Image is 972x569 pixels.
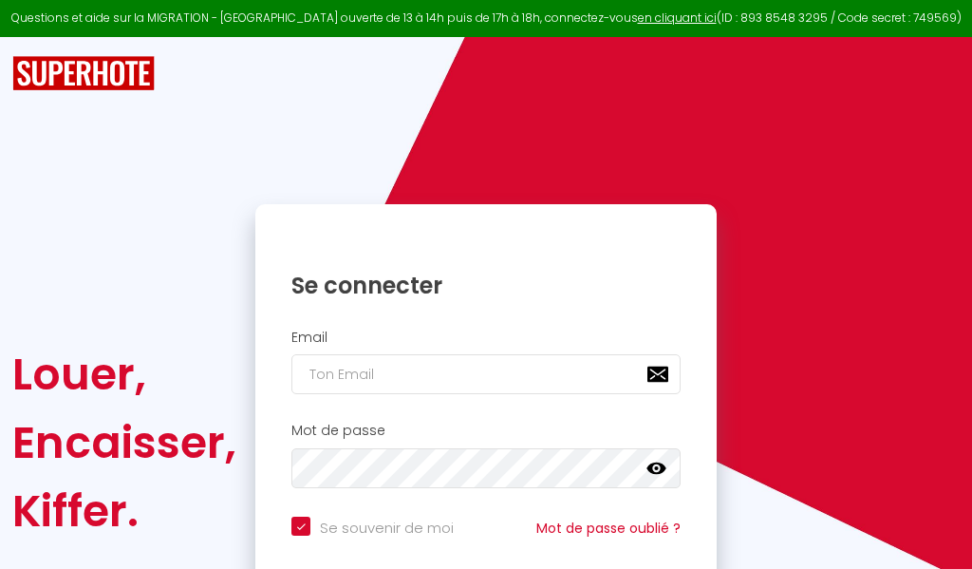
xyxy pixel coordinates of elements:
div: Kiffer. [12,477,236,545]
input: Ton Email [291,354,681,394]
div: Louer, [12,340,236,408]
h1: Se connecter [291,271,681,300]
img: SuperHote logo [12,56,155,91]
a: en cliquant ici [638,9,717,26]
div: Encaisser, [12,408,236,477]
h2: Email [291,330,681,346]
h2: Mot de passe [291,423,681,439]
a: Mot de passe oublié ? [536,519,681,538]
